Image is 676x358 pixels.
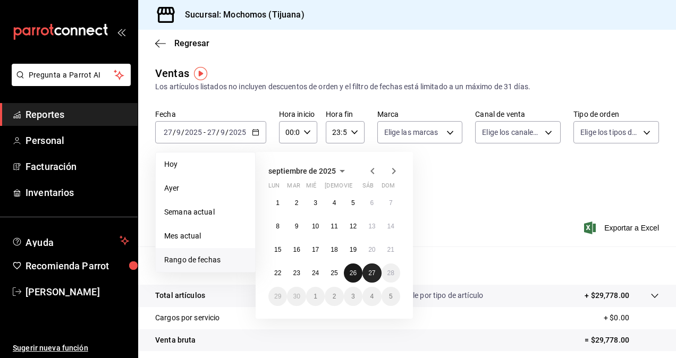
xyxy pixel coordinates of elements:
abbr: 6 de septiembre de 2025 [370,199,374,207]
span: Ayuda [26,234,115,247]
button: 2 de octubre de 2025 [325,287,343,306]
abbr: 3 de octubre de 2025 [351,293,355,300]
abbr: 30 de septiembre de 2025 [293,293,300,300]
span: Exportar a Excel [586,221,659,234]
button: 14 de septiembre de 2025 [382,217,400,236]
abbr: viernes [344,182,352,193]
abbr: 15 de septiembre de 2025 [274,246,281,253]
abbr: 28 de septiembre de 2025 [387,269,394,277]
span: Elige los tipos de orden [580,127,639,138]
abbr: 13 de septiembre de 2025 [368,223,375,230]
span: Ayer [164,183,247,194]
button: 5 de septiembre de 2025 [344,193,362,212]
abbr: sábado [362,182,374,193]
span: Mes actual [164,231,247,242]
label: Canal de venta [475,110,561,118]
abbr: 3 de septiembre de 2025 [314,199,317,207]
button: Regresar [155,38,209,48]
span: Pregunta a Parrot AI [29,70,114,81]
abbr: 19 de septiembre de 2025 [350,246,357,253]
p: + $29,778.00 [585,290,629,301]
abbr: 2 de septiembre de 2025 [295,199,299,207]
span: Hoy [164,159,247,170]
button: 1 de septiembre de 2025 [268,193,287,212]
span: Semana actual [164,207,247,218]
abbr: martes [287,182,300,193]
input: ---- [229,128,247,137]
button: 8 de septiembre de 2025 [268,217,287,236]
input: -- [220,128,225,137]
button: 4 de septiembre de 2025 [325,193,343,212]
span: Recomienda Parrot [26,259,129,273]
button: septiembre de 2025 [268,165,349,177]
button: 10 de septiembre de 2025 [306,217,325,236]
label: Tipo de orden [573,110,659,118]
button: 5 de octubre de 2025 [382,287,400,306]
button: 6 de septiembre de 2025 [362,193,381,212]
div: Ventas [155,65,189,81]
abbr: 16 de septiembre de 2025 [293,246,300,253]
button: 19 de septiembre de 2025 [344,240,362,259]
input: -- [176,128,181,137]
button: 24 de septiembre de 2025 [306,263,325,283]
abbr: 25 de septiembre de 2025 [331,269,337,277]
button: 3 de octubre de 2025 [344,287,362,306]
p: Cargos por servicio [155,312,220,323]
abbr: 12 de septiembre de 2025 [350,223,357,230]
abbr: 9 de septiembre de 2025 [295,223,299,230]
abbr: 14 de septiembre de 2025 [387,223,394,230]
button: 18 de septiembre de 2025 [325,240,343,259]
button: open_drawer_menu [117,28,125,36]
button: 16 de septiembre de 2025 [287,240,306,259]
abbr: 17 de septiembre de 2025 [312,246,319,253]
input: -- [207,128,216,137]
span: [PERSON_NAME] [26,285,129,299]
abbr: 27 de septiembre de 2025 [368,269,375,277]
button: 4 de octubre de 2025 [362,287,381,306]
abbr: 1 de septiembre de 2025 [276,199,280,207]
span: / [181,128,184,137]
button: 17 de septiembre de 2025 [306,240,325,259]
abbr: 18 de septiembre de 2025 [331,246,337,253]
abbr: 10 de septiembre de 2025 [312,223,319,230]
abbr: 8 de septiembre de 2025 [276,223,280,230]
abbr: 4 de septiembre de 2025 [333,199,336,207]
button: 21 de septiembre de 2025 [382,240,400,259]
h3: Sucursal: Mochomos (Tijuana) [176,8,305,21]
button: Pregunta a Parrot AI [12,64,131,86]
p: + $0.00 [604,312,659,323]
span: Facturación [26,159,129,174]
button: 20 de septiembre de 2025 [362,240,381,259]
span: septiembre de 2025 [268,167,336,175]
abbr: 24 de septiembre de 2025 [312,269,319,277]
span: - [204,128,206,137]
span: Rango de fechas [164,254,247,266]
abbr: lunes [268,182,280,193]
abbr: 4 de octubre de 2025 [370,293,374,300]
span: / [173,128,176,137]
button: 12 de septiembre de 2025 [344,217,362,236]
span: Sugerir nueva función [13,343,129,354]
button: 13 de septiembre de 2025 [362,217,381,236]
label: Hora fin [326,110,364,118]
span: Reportes [26,107,129,122]
label: Marca [377,110,463,118]
div: Los artículos listados no incluyen descuentos de orden y el filtro de fechas está limitado a un m... [155,81,659,92]
button: 30 de septiembre de 2025 [287,287,306,306]
a: Pregunta a Parrot AI [7,77,131,88]
abbr: 5 de septiembre de 2025 [351,199,355,207]
button: 29 de septiembre de 2025 [268,287,287,306]
button: 7 de septiembre de 2025 [382,193,400,212]
button: 2 de septiembre de 2025 [287,193,306,212]
button: 22 de septiembre de 2025 [268,263,287,283]
button: 1 de octubre de 2025 [306,287,325,306]
button: 26 de septiembre de 2025 [344,263,362,283]
p: Total artículos [155,290,205,301]
abbr: 20 de septiembre de 2025 [368,246,375,253]
abbr: 5 de octubre de 2025 [389,293,393,300]
button: 28 de septiembre de 2025 [382,263,400,283]
abbr: 22 de septiembre de 2025 [274,269,281,277]
span: Elige las marcas [384,127,438,138]
span: Elige los canales de venta [482,127,541,138]
span: / [216,128,219,137]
